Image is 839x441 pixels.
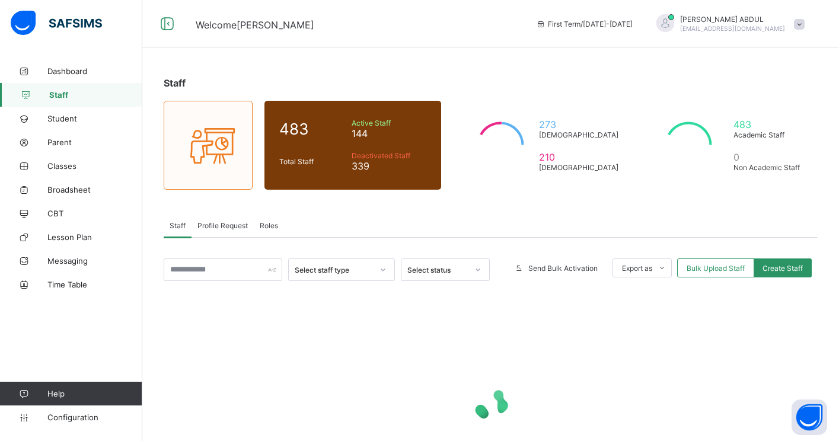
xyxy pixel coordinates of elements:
span: Send Bulk Activation [528,264,598,273]
img: safsims [11,11,102,36]
button: Open asap [792,400,827,435]
span: Student [47,114,142,123]
span: [EMAIL_ADDRESS][DOMAIN_NAME] [680,25,785,32]
div: SAHEEDABDUL [645,14,811,34]
span: Export as [622,264,652,273]
span: Academic Staff [733,130,803,139]
span: [PERSON_NAME] ABDUL [680,15,785,24]
span: Profile Request [197,221,248,230]
span: Staff [49,90,142,100]
span: 483 [279,120,346,138]
span: Welcome [PERSON_NAME] [196,19,314,31]
div: Select staff type [295,266,373,274]
div: Select status [407,266,468,274]
span: 0 [733,151,803,163]
span: CBT [47,209,142,218]
span: 273 [539,119,618,130]
span: Configuration [47,413,142,422]
span: 339 [352,160,426,172]
span: Parent [47,138,142,147]
span: Broadsheet [47,185,142,194]
span: Staff [170,221,186,230]
span: 210 [539,151,618,163]
span: Classes [47,161,142,171]
span: Bulk Upload Staff [687,264,745,273]
span: 483 [733,119,803,130]
span: Time Table [47,280,142,289]
span: [DEMOGRAPHIC_DATA] [539,163,618,172]
span: Lesson Plan [47,232,142,242]
span: Roles [260,221,278,230]
span: Dashboard [47,66,142,76]
span: Messaging [47,256,142,266]
span: 144 [352,127,426,139]
span: Create Staff [763,264,803,273]
span: Staff [164,77,186,89]
span: [DEMOGRAPHIC_DATA] [539,130,618,139]
span: Non Academic Staff [733,163,803,172]
span: session/term information [536,20,633,28]
span: Active Staff [352,119,426,127]
div: Total Staff [276,154,349,169]
span: Help [47,389,142,398]
span: Deactivated Staff [352,151,426,160]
